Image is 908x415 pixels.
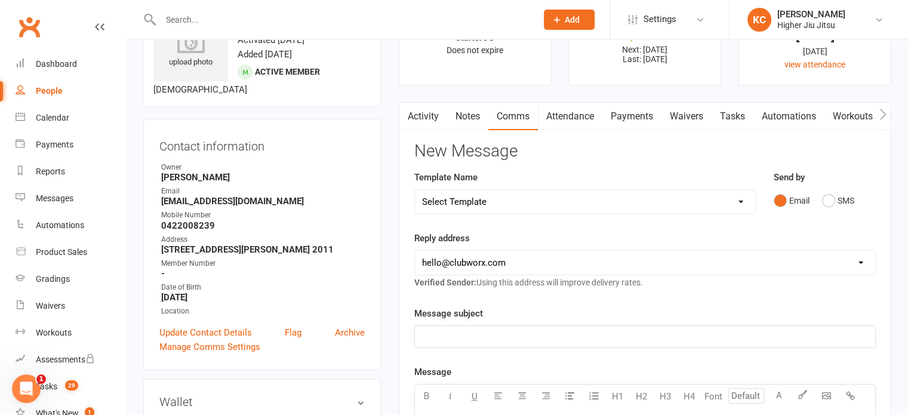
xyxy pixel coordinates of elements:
a: Reports [16,158,126,185]
a: Product Sales [16,239,126,266]
button: Add [544,10,595,30]
div: Workouts [36,328,72,337]
label: Message [414,365,451,379]
a: Tasks [712,103,753,130]
div: [DATE] [750,45,880,58]
div: Waivers [36,301,65,311]
div: upload photo [153,29,228,69]
div: Automations [36,220,84,230]
span: Does not expire [447,45,503,55]
a: Workouts [16,319,126,346]
div: Member Number [161,258,365,269]
a: Gradings [16,266,126,293]
a: Messages [16,185,126,212]
strong: - [161,268,365,279]
a: Comms [488,103,538,130]
div: Dashboard [36,59,77,69]
div: [DATE] [750,29,880,42]
button: H2 [630,385,654,408]
a: Tasks 29 [16,373,126,400]
a: Workouts [824,103,881,130]
label: Message subject [414,306,483,321]
span: Using this address will improve delivery rates. [414,278,643,287]
button: SMS [822,189,854,212]
button: H3 [654,385,678,408]
iframe: Intercom live chat [12,374,41,403]
p: Next: [DATE] Last: [DATE] [580,45,710,64]
button: A [767,385,791,408]
a: Flag [285,325,301,340]
a: Dashboard [16,51,126,78]
span: Settings [644,6,676,33]
a: Activity [399,103,447,130]
div: Tasks [36,382,57,391]
strong: Verified Sender: [414,278,476,287]
div: Product Sales [36,247,87,257]
span: [DEMOGRAPHIC_DATA] [153,84,247,95]
input: Search... [157,11,528,28]
strong: [PERSON_NAME] [161,172,365,183]
time: Activated [DATE] [238,35,304,45]
div: [PERSON_NAME] [777,9,845,20]
a: Assessments [16,346,126,373]
div: $0.00 [580,29,710,42]
div: Mobile Number [161,210,365,221]
span: 29 [65,380,78,391]
a: Calendar [16,104,126,131]
button: Email [774,189,809,212]
a: Waivers [16,293,126,319]
label: Template Name [414,170,478,185]
a: Automations [16,212,126,239]
div: Owner [161,162,365,173]
label: Send by [774,170,805,185]
span: Active member [255,67,320,76]
button: Font [701,385,725,408]
span: U [472,391,478,402]
a: Archive [335,325,365,340]
a: People [16,78,126,104]
h3: Contact information [159,135,365,153]
strong: 0422008239 [161,220,365,231]
div: Messages [36,193,73,203]
h3: Wallet [159,395,365,408]
div: Payments [36,140,73,149]
a: Update Contact Details [159,325,252,340]
time: Added [DATE] [238,49,292,60]
label: Reply address [414,231,470,245]
div: People [36,86,63,96]
div: KC [747,8,771,32]
div: Location [161,306,365,317]
a: Payments [602,103,661,130]
a: Notes [447,103,488,130]
strong: [EMAIL_ADDRESS][DOMAIN_NAME] [161,196,365,207]
a: Clubworx [14,12,44,42]
a: Automations [753,103,824,130]
div: Email [161,186,365,197]
span: 1 [36,374,46,384]
strong: [DATE] [161,292,365,303]
a: Manage Comms Settings [159,340,260,354]
strong: [STREET_ADDRESS][PERSON_NAME] 2011 [161,244,365,255]
a: Payments [16,131,126,158]
a: Waivers [661,103,712,130]
a: view attendance [784,60,845,69]
div: Reports [36,167,65,176]
div: Date of Birth [161,282,365,293]
button: U [463,385,487,408]
div: Address [161,234,365,245]
div: Gradings [36,274,70,284]
input: Default [728,388,764,404]
a: Attendance [538,103,602,130]
span: Add [565,15,580,24]
div: Higher Jiu Jitsu [777,20,845,30]
div: Assessments [36,355,95,364]
button: H1 [606,385,630,408]
div: Calendar [36,113,69,122]
h3: New Message [414,142,876,161]
button: H4 [678,385,701,408]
